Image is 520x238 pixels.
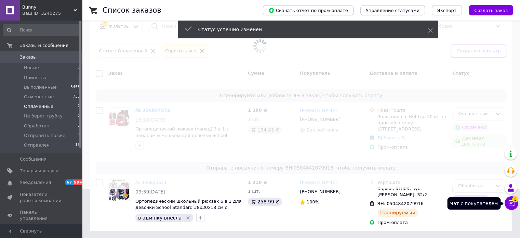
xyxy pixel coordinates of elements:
span: 733 [73,94,80,100]
span: Создать заказ [474,8,508,13]
div: Ваш ID: 3240275 [22,10,82,16]
span: в адмінку внесла [138,215,182,221]
span: 09:39[DATE] [135,189,165,195]
span: 0 [78,113,80,119]
span: Скачать отчет по пром-оплате [268,7,348,13]
span: 0 [78,133,80,139]
span: Заказы [20,54,37,60]
span: Принятые [24,75,48,81]
div: Оплачено [452,195,489,203]
a: Создать заказ [462,8,513,13]
span: Не берет трубку [24,113,63,119]
span: 7 [78,123,80,129]
span: Обработан [24,123,49,129]
span: Выполненные [24,84,57,90]
span: 3 [512,196,518,202]
div: Статус успешно изменен [198,26,411,33]
span: 3458 [70,84,80,90]
span: 15 [75,142,80,148]
div: 258.99 ₴ [248,198,282,206]
div: Чат с покупателем [447,197,501,210]
div: Пром-оплата [377,220,447,226]
svg: Удалить метку [185,215,191,221]
img: Фото товару [109,180,129,201]
div: Харків, 61009, вул. [PERSON_NAME], 32/2 [377,186,447,198]
span: 2 [78,103,80,110]
button: Экспорт [432,5,462,15]
span: Панель управления [20,209,63,222]
span: 99+ [73,179,84,185]
span: Новые [24,65,39,71]
span: Сообщения [20,156,46,162]
span: ЭН: 0504842079916 [377,201,424,206]
a: Фото товару [108,179,130,201]
span: Заказы и сообщения [20,42,68,49]
span: Уведомления [20,179,51,186]
span: Bunny [22,4,74,10]
span: Оплаченные [24,103,53,110]
span: Отправить позже [24,133,65,139]
span: 1 шт. [248,189,260,194]
span: 0 [78,75,80,81]
button: Скачать отчет по пром-оплате [263,5,354,15]
a: Ортопедический школьный рюкзак 6 в 1 для девочки School Standard 38х30х18 см с Котиком для младши... [135,199,241,216]
span: Экспорт [437,8,456,13]
span: Показатели работы компании [20,191,63,204]
span: Отмененные [24,94,54,100]
span: Товары и услуги [20,168,58,174]
span: 67 [65,179,73,185]
span: Отправлен [24,142,50,148]
span: Управление статусами [366,8,419,13]
div: Планируемый [377,209,418,217]
span: [PHONE_NUMBER] [300,189,341,194]
button: Чат с покупателем3 [505,196,518,210]
h1: Список заказов [103,6,161,14]
input: Поиск [3,24,81,36]
span: 0 [78,65,80,71]
button: Создать заказ [469,5,513,15]
button: Управление статусами [360,5,425,15]
span: 100% [307,199,319,204]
